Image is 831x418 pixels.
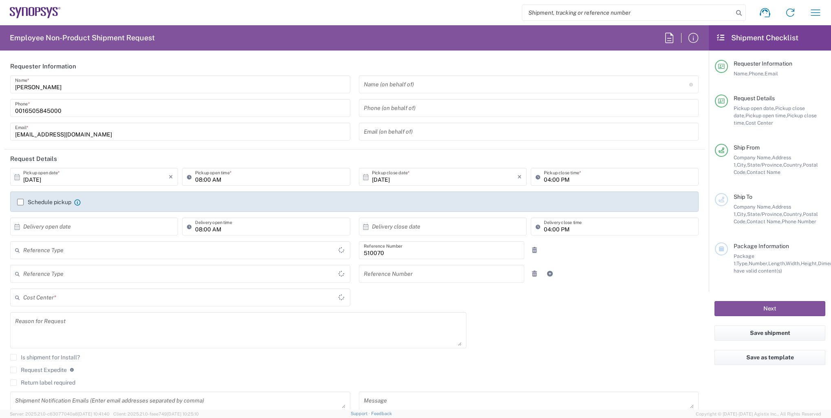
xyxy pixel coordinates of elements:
[737,162,747,168] span: City,
[768,260,786,266] span: Length,
[714,350,825,365] button: Save as template
[167,411,199,416] span: [DATE] 10:25:10
[716,33,798,43] h2: Shipment Checklist
[10,33,155,43] h2: Employee Non-Product Shipment Request
[734,243,789,249] span: Package Information
[529,268,540,279] a: Remove Reference
[734,204,772,210] span: Company Name,
[10,411,110,416] span: Server: 2025.21.0-c63077040a8
[10,62,76,70] h2: Requester Information
[529,244,540,256] a: Remove Reference
[714,326,825,341] button: Save shipment
[749,70,765,77] span: Phone,
[745,112,787,119] span: Pickup open time,
[734,95,775,101] span: Request Details
[78,411,110,416] span: [DATE] 10:41:40
[734,70,749,77] span: Name,
[749,260,768,266] span: Number,
[10,367,67,373] label: Request Expedite
[801,260,818,266] span: Height,
[734,194,752,200] span: Ship To
[747,162,783,168] span: State/Province,
[765,70,778,77] span: Email
[714,301,825,316] button: Next
[745,120,773,126] span: Cost Center
[734,253,754,266] span: Package 1:
[371,411,392,416] a: Feedback
[10,354,80,361] label: Is shipment for Install?
[517,170,522,183] i: ×
[10,379,75,386] label: Return label required
[734,60,792,67] span: Requester Information
[696,410,821,418] span: Copyright © [DATE]-[DATE] Agistix Inc., All Rights Reserved
[747,218,782,224] span: Contact Name,
[113,411,199,416] span: Client: 2025.21.0-faee749
[17,199,71,205] label: Schedule pickup
[783,211,803,217] span: Country,
[737,211,747,217] span: City,
[736,260,749,266] span: Type,
[169,170,173,183] i: ×
[10,155,57,163] h2: Request Details
[786,260,801,266] span: Width,
[747,211,783,217] span: State/Province,
[544,268,556,279] a: Add Reference
[522,5,733,20] input: Shipment, tracking or reference number
[782,218,816,224] span: Phone Number
[734,154,772,161] span: Company Name,
[747,169,780,175] span: Contact Name
[351,411,371,416] a: Support
[734,105,775,111] span: Pickup open date,
[734,144,760,151] span: Ship From
[783,162,803,168] span: Country,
